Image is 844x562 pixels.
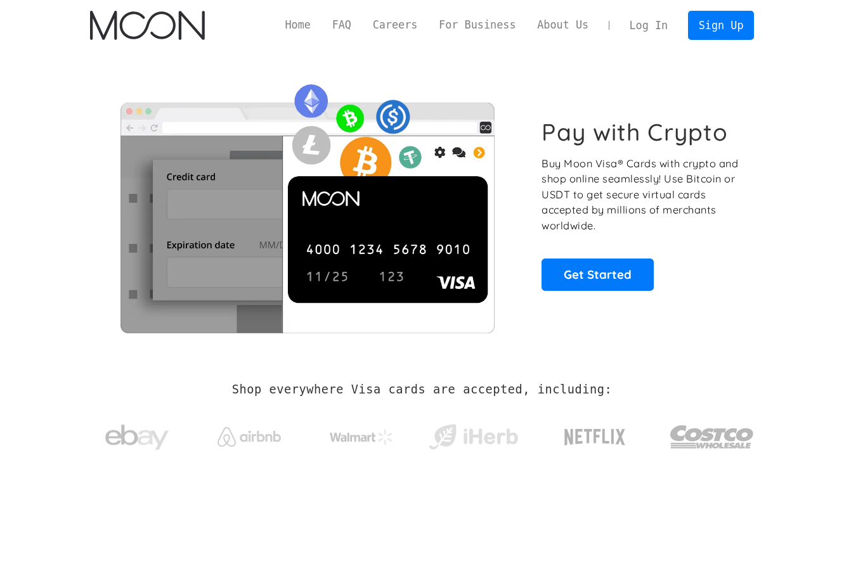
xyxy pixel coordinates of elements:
a: Home [275,17,321,33]
img: Moon Cards let you spend your crypto anywhere Visa is accepted. [90,75,524,333]
a: ebay [90,405,185,464]
a: Get Started [542,259,654,290]
a: Log In [619,11,678,39]
a: About Us [526,17,599,33]
a: Costco [670,400,755,467]
img: Walmart [330,430,393,445]
a: home [90,11,205,40]
a: iHerb [426,408,521,460]
a: For Business [428,17,526,33]
img: Costco [670,413,755,461]
h2: Shop everywhere Visa cards are accepted, including: [232,383,612,397]
img: Netflix [563,421,627,453]
img: ebay [105,418,169,457]
a: Netflix [538,409,652,459]
a: Walmart [314,417,408,451]
a: FAQ [321,17,362,33]
img: Moon Logo [90,11,205,40]
a: Airbnb [202,414,296,453]
a: Careers [362,17,428,33]
p: Buy Moon Visa® Cards with crypto and shop online seamlessly! Use Bitcoin or USDT to get secure vi... [542,156,740,234]
h1: Pay with Crypto [542,118,728,146]
a: Sign Up [688,11,754,39]
img: Airbnb [217,427,281,447]
img: iHerb [426,421,521,454]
